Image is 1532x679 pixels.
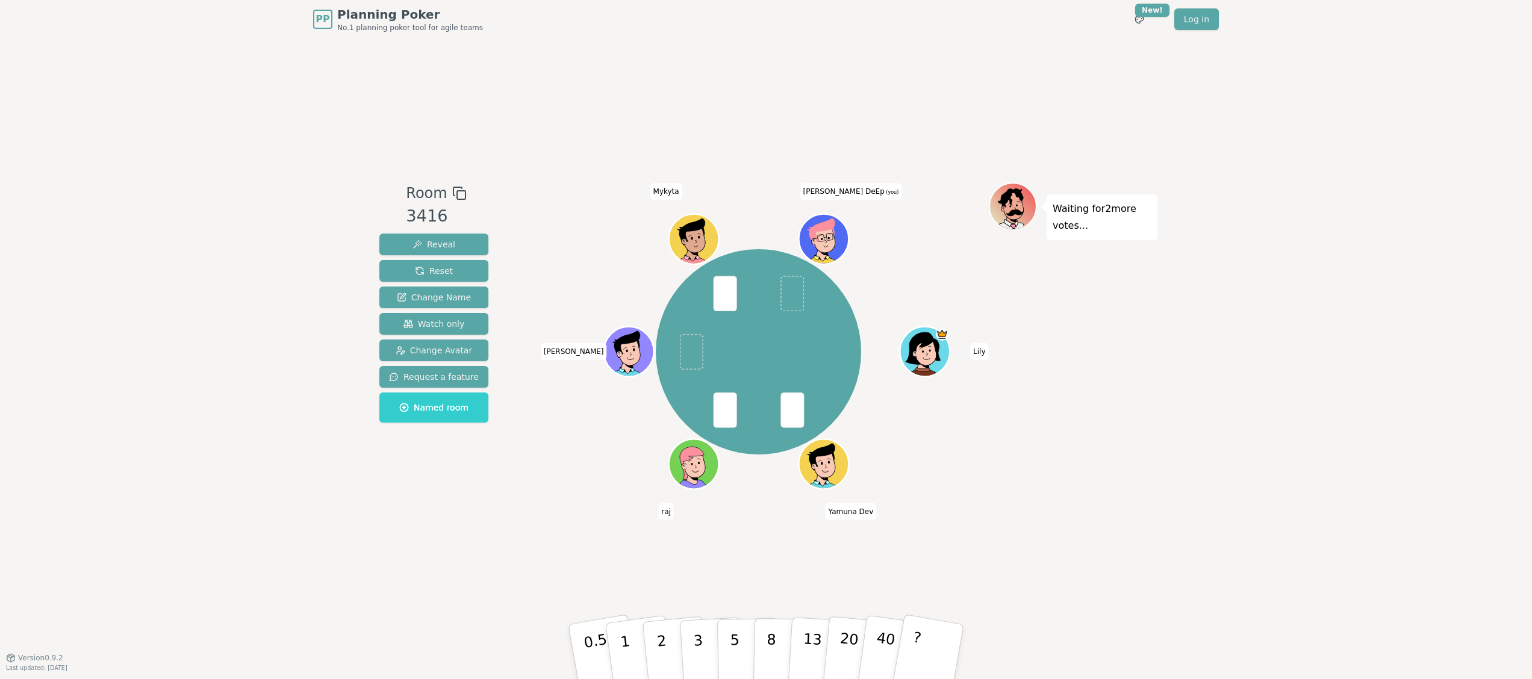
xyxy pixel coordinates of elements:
[885,190,899,196] span: (you)
[1135,4,1169,17] div: New!
[658,503,674,520] span: Click to change your name
[18,653,63,663] span: Version 0.9.2
[316,12,329,26] span: PP
[541,343,607,360] span: Click to change your name
[1129,8,1150,30] button: New!
[970,343,988,360] span: Click to change your name
[1174,8,1219,30] a: Log in
[399,402,469,414] span: Named room
[406,182,447,204] span: Room
[415,265,453,277] span: Reset
[389,371,479,383] span: Request a feature
[313,6,483,33] a: PPPlanning PokerNo.1 planning poker tool for agile teams
[1053,200,1151,234] p: Waiting for 2 more votes...
[413,238,455,250] span: Reveal
[379,234,488,255] button: Reveal
[406,204,466,229] div: 3416
[800,184,901,200] span: Click to change your name
[397,291,471,303] span: Change Name
[337,6,483,23] span: Planning Poker
[825,503,876,520] span: Click to change your name
[379,339,488,361] button: Change Avatar
[650,184,682,200] span: Click to change your name
[800,215,847,262] button: Click to change your avatar
[379,313,488,335] button: Watch only
[337,23,483,33] span: No.1 planning poker tool for agile teams
[396,344,473,356] span: Change Avatar
[403,318,465,330] span: Watch only
[6,665,67,671] span: Last updated: [DATE]
[379,260,488,282] button: Reset
[379,366,488,388] button: Request a feature
[6,653,63,663] button: Version0.9.2
[379,392,488,423] button: Named room
[379,287,488,308] button: Change Name
[936,328,948,341] span: Lily is the host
